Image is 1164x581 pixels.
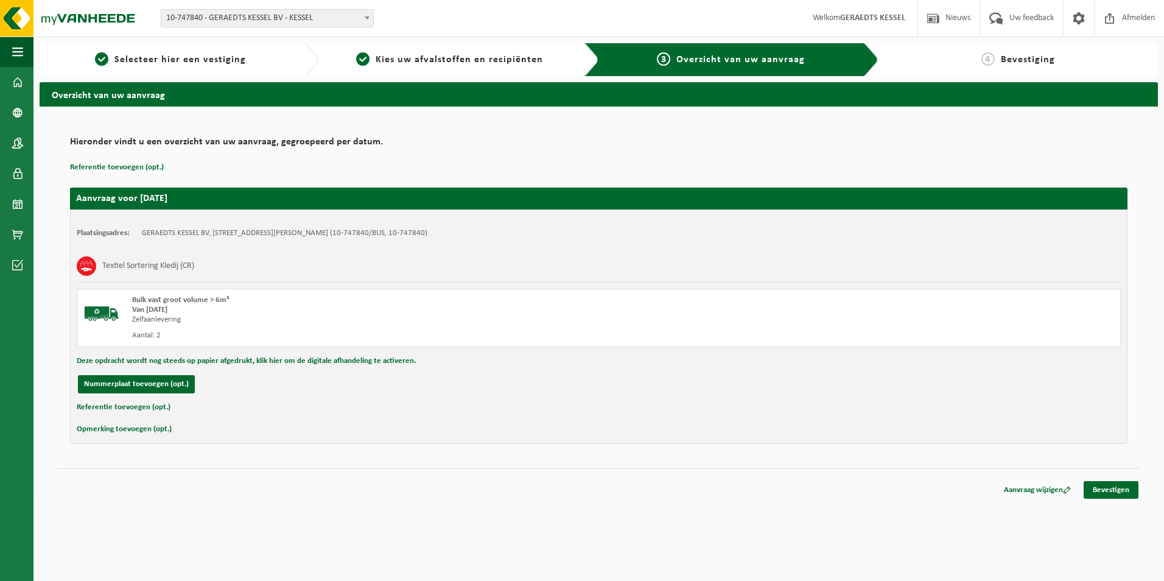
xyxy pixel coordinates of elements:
div: Zelfaanlevering [132,315,648,325]
strong: Aanvraag voor [DATE] [76,194,167,203]
a: Bevestigen [1084,481,1138,499]
strong: Van [DATE] [132,306,167,314]
strong: GERAEDTS KESSEL [840,13,905,23]
span: Overzicht van uw aanvraag [676,55,805,65]
div: Aantal: 2 [132,331,648,340]
button: Referentie toevoegen (opt.) [70,160,164,175]
img: BL-SO-LV.png [83,295,120,332]
h2: Hieronder vindt u een overzicht van uw aanvraag, gegroepeerd per datum. [70,137,1127,153]
a: Aanvraag wijzigen [995,481,1080,499]
span: Kies uw afvalstoffen en recipiënten [376,55,543,65]
span: 1 [95,52,108,66]
span: Bulk vast groot volume > 6m³ [132,296,229,304]
span: Selecteer hier een vestiging [114,55,246,65]
span: 3 [657,52,670,66]
a: 1Selecteer hier een vestiging [46,52,295,67]
span: 4 [981,52,995,66]
span: 10-747840 - GERAEDTS KESSEL BV - KESSEL [161,9,374,27]
button: Nummerplaat toevoegen (opt.) [78,375,195,393]
span: Bevestiging [1001,55,1055,65]
button: Deze opdracht wordt nog steeds op papier afgedrukt, klik hier om de digitale afhandeling te activ... [77,353,416,369]
td: GERAEDTS KESSEL BV, [STREET_ADDRESS][PERSON_NAME] (10-747840/BUS, 10-747840) [142,228,427,238]
h3: Textiel Sortering Kledij (CR) [102,256,194,276]
span: 2 [356,52,370,66]
a: 2Kies uw afvalstoffen en recipiënten [325,52,574,67]
button: Opmerking toevoegen (opt.) [77,421,172,437]
button: Referentie toevoegen (opt.) [77,400,170,415]
h2: Overzicht van uw aanvraag [40,82,1158,106]
strong: Plaatsingsadres: [77,229,130,237]
span: 10-747840 - GERAEDTS KESSEL BV - KESSEL [161,10,373,27]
